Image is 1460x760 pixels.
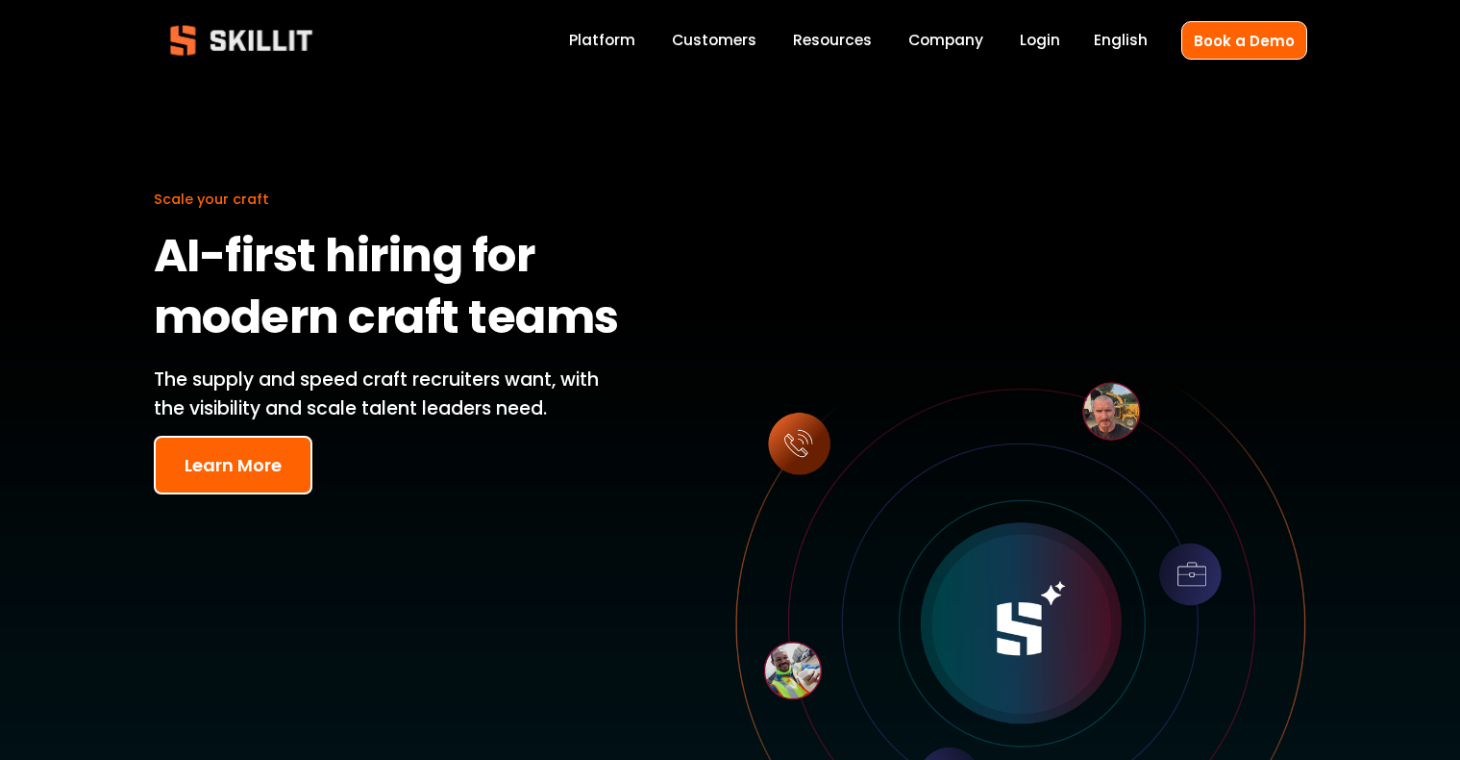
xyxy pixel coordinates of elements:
[1094,28,1148,54] div: language picker
[908,28,983,54] a: Company
[154,366,629,424] p: The supply and speed craft recruiters want, with the visibility and scale talent leaders need.
[154,220,619,361] strong: AI-first hiring for modern craft teams
[154,12,329,69] img: Skillit
[1094,29,1148,51] span: English
[672,28,756,54] a: Customers
[1181,21,1307,59] a: Book a Demo
[793,28,872,54] a: folder dropdown
[1020,28,1060,54] a: Login
[154,190,269,209] span: Scale your craft
[154,436,312,494] button: Learn More
[569,28,635,54] a: Platform
[793,29,872,51] span: Resources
